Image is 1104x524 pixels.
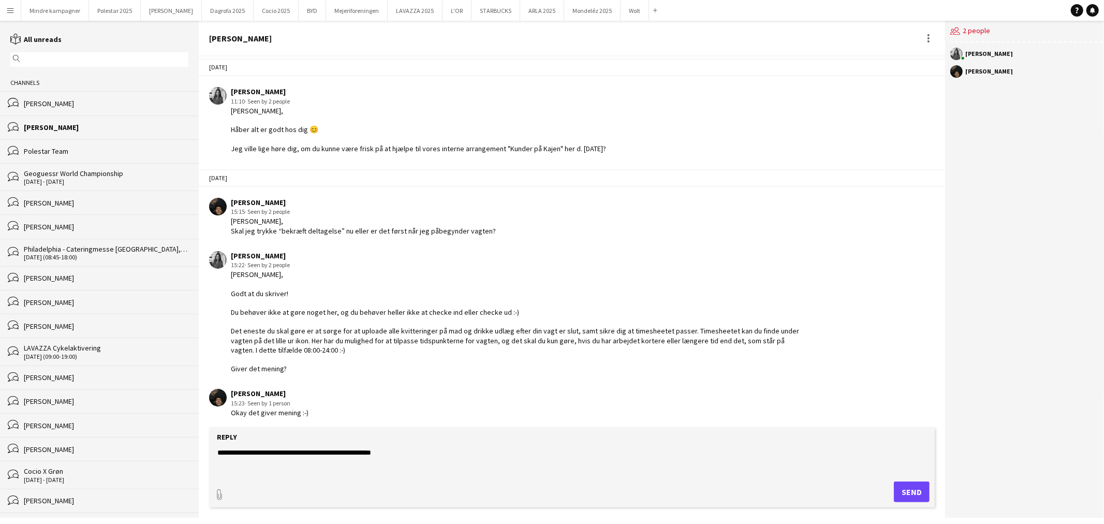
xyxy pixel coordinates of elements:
div: [PERSON_NAME], Godt at du skriver! Du behøver ikke at gøre noget her, og du behøver heller ikke a... [231,270,806,373]
div: Cocio X Grøn [24,467,188,476]
div: Philadelphia - Cateringmesse [GEOGRAPHIC_DATA], Grenade - Cateringmesse Nord [24,244,188,254]
div: Polestar Team [24,147,188,156]
div: [PERSON_NAME] [24,99,188,108]
span: · Seen by 1 person [245,399,290,407]
button: Mondeléz 2025 [564,1,621,21]
div: [PERSON_NAME] [24,373,188,382]
button: Mindre kampagner [21,1,89,21]
div: LAVAZZA Cykelaktivering [24,343,188,353]
div: [PERSON_NAME] [965,51,1013,57]
div: 15:23 [231,399,308,408]
div: [PERSON_NAME] [24,421,188,430]
div: [DATE] (09:00-19:00) [24,353,188,360]
div: Okay det giver mening :-) [231,408,308,417]
span: · Seen by 2 people [245,261,290,269]
div: [PERSON_NAME] [24,222,188,231]
div: [PERSON_NAME] [24,198,188,208]
div: [PERSON_NAME] [231,251,806,260]
span: · Seen by 2 people [245,208,290,215]
div: [DATE] [199,169,945,187]
button: Send [894,482,930,502]
button: BYD [299,1,326,21]
div: [PERSON_NAME], Skal jeg trykke “bekræft deltagelse” nu eller er det først når jeg påbegynder vagten? [231,216,496,235]
div: [PERSON_NAME] [965,68,1013,75]
div: 2 people [950,21,1103,42]
button: Cocio 2025 [254,1,299,21]
button: ARLA 2025 [520,1,564,21]
label: Reply [217,432,237,442]
div: 15:22 [231,260,806,270]
div: [PERSON_NAME] [24,496,188,505]
button: Polestar 2025 [89,1,141,21]
button: Mejeriforeningen [326,1,388,21]
div: [PERSON_NAME] [209,34,272,43]
div: [PERSON_NAME] [231,389,308,398]
button: Wolt [621,1,649,21]
div: [DATE] (08:45-18:00) [24,254,188,261]
div: [PERSON_NAME] [24,397,188,406]
a: All unreads [10,35,62,44]
div: [DATE] [199,59,945,76]
div: [PERSON_NAME] [24,123,188,132]
button: STARBUCKS [472,1,520,21]
button: LAVAZZA 2025 [388,1,443,21]
button: Dagrofa 2025 [202,1,254,21]
div: Geoguessr World Championship [24,169,188,178]
button: [PERSON_NAME] [141,1,202,21]
span: · Seen by 2 people [245,97,290,105]
div: [PERSON_NAME] [24,445,188,454]
div: [PERSON_NAME] [231,198,496,207]
div: [PERSON_NAME] [24,322,188,331]
div: [PERSON_NAME] [24,298,188,307]
div: 11:10 [231,97,606,106]
button: L'OR [443,1,472,21]
div: 15:15 [231,207,496,216]
div: [PERSON_NAME] [231,87,606,96]
div: [DATE] - [DATE] [24,178,188,185]
div: [PERSON_NAME], Håber alt er godt hos dig 😊 Jeg ville lige høre dig, om du kunne være frisk på at ... [231,106,606,153]
div: [DATE] - [DATE] [24,476,188,484]
div: [PERSON_NAME] [24,273,188,283]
